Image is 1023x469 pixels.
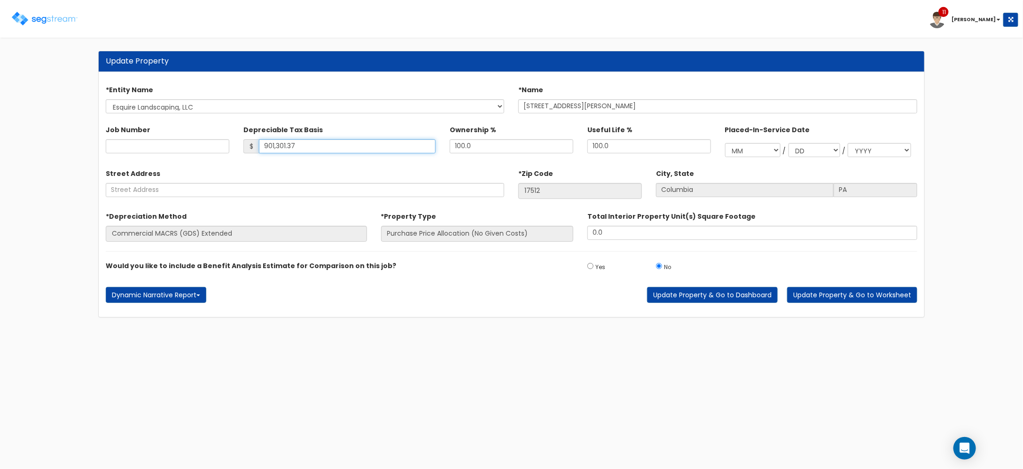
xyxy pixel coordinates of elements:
label: Would you like to include a Benefit Analysis Estimate for Comparison on this job? [106,261,396,270]
label: *Property Type [381,208,437,221]
input: Street Address [106,183,505,197]
div: / [782,146,786,156]
label: *Entity Name [106,82,153,95]
label: Depreciable Tax Basis [243,122,323,135]
label: Placed-In-Service Date [725,122,810,135]
button: Dynamic Narrative Report [106,287,206,303]
label: *Name [518,82,543,95]
b: [PERSON_NAME] [952,16,996,23]
div: Update Property [106,56,917,67]
label: Street Address [106,166,160,178]
div: Open Intercom Messenger [953,437,976,460]
label: Ownership % [450,122,496,135]
small: No [664,263,671,271]
label: City, State [656,166,694,178]
label: Useful Life % [587,122,633,135]
input: Depreciation [587,139,711,153]
div: / [842,146,846,156]
span: $ [243,139,259,153]
small: Yes [595,263,605,271]
label: *Zip Code [518,166,553,178]
input: total square foot [587,226,917,240]
input: Depreciable Tax Basis [259,139,436,153]
input: Ownership [450,139,573,153]
label: Job Number [106,122,150,135]
input: Zip Code [518,183,642,199]
label: *Depreciation Method [106,208,187,221]
span: 11 [942,8,946,17]
img: avatar.png [929,12,945,28]
img: logo.png [12,12,78,25]
button: Update Property & Go to Dashboard [647,287,778,303]
button: Update Property & Go to Worksheet [787,287,917,303]
label: Total Interior Property Unit(s) Square Footage [587,208,756,221]
input: Property Name [518,99,917,113]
